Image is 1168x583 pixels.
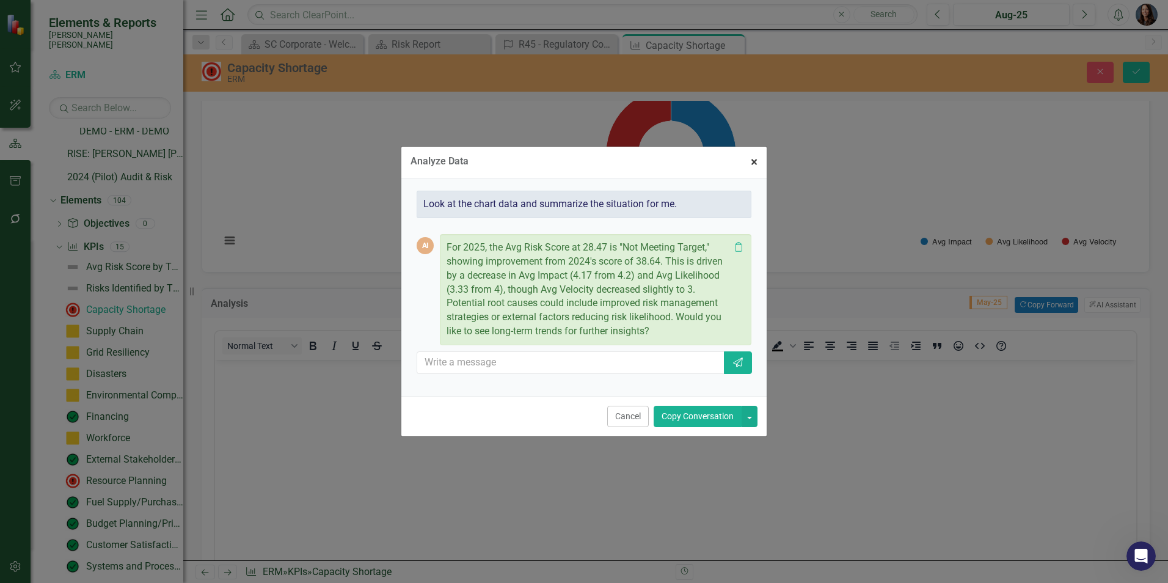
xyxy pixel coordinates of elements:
span: × [751,155,757,169]
p: For 2025, the Avg Risk Score at 28.47 is "Not Meeting Target," showing improvement from 2024's sc... [447,241,729,339]
div: AI [417,237,434,254]
div: Analyze Data [411,156,469,167]
iframe: Intercom live chat [1126,541,1156,571]
button: Cancel [607,406,649,427]
button: Copy Conversation [654,406,742,427]
div: Look at the chart data and summarize the situation for me. [417,191,751,218]
input: Write a message [417,351,725,374]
